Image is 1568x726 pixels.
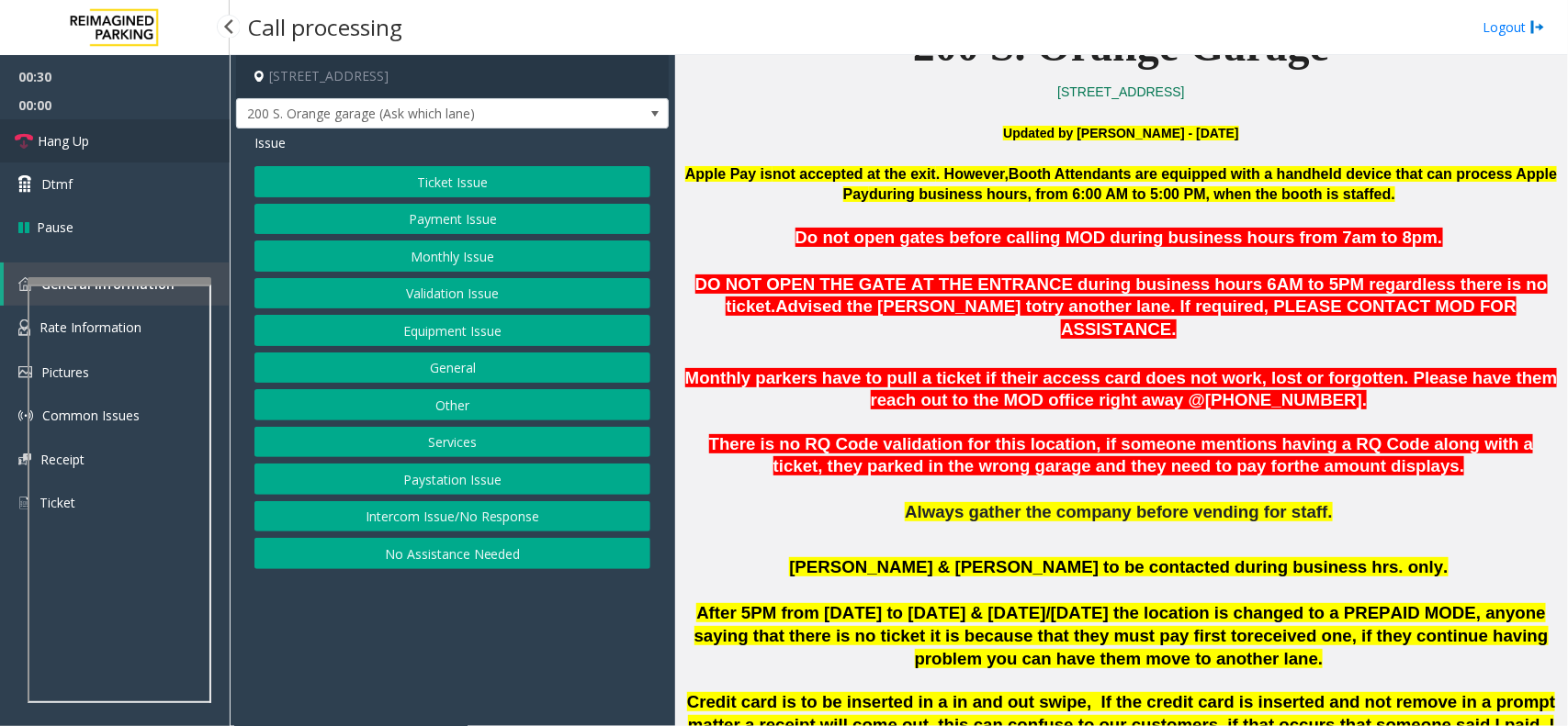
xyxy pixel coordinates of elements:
[254,204,650,235] button: Payment Issue
[254,278,650,309] button: Validation Issue
[254,389,650,420] button: Other
[38,131,89,151] span: Hang Up
[685,166,773,182] span: Apple Pay is
[694,603,1546,645] span: After 5PM from [DATE] to [DATE] & [DATE]/[DATE] the location is changed to a PREPAID MODE, anyone...
[254,240,650,272] button: Monthly Issue
[915,626,1549,668] span: received one, if they continue having problem you can have them move to another lane.
[685,368,1558,410] span: Monthly parkers have to pull a ticket if their access card does not work, lost or forgotten. Plea...
[789,557,1448,576] span: [PERSON_NAME] & [PERSON_NAME] to be contacted during business hrs. only.
[254,133,286,152] span: Issue
[254,538,650,569] button: No Assistance Needed
[1003,126,1238,140] b: Updated by [PERSON_NAME] - [DATE]
[41,174,73,194] span: Dtmf
[37,218,73,237] span: Pause
[936,166,1009,182] span: . However,
[18,453,31,465] img: 'icon'
[695,274,1548,317] span: DO NOT OPEN THE GATE AT THE ENTRANCE during business hours 6AM to 5PM regardless there is no ticket.
[1438,228,1442,247] span: .
[254,352,650,384] button: General
[775,296,1042,316] span: Advised the [PERSON_NAME] to
[18,366,32,378] img: 'icon'
[1483,17,1545,37] a: Logout
[795,228,1438,247] span: Do not open gates before calling MOD during business hours from 7am to 8pm
[1043,296,1517,339] span: try another lane. If required, PLEASE CONTACT MOD FOR ASSISTANCE.
[709,434,1534,476] span: There is no RQ Code validation for this location, if someone mentions having a RQ Code along with...
[1294,456,1465,475] span: the amount displays.
[869,186,1395,202] span: during business hours, from 6:00 AM to 5:00 PM, when the booth is staffed.
[18,319,30,336] img: 'icon'
[18,277,32,291] img: 'icon'
[18,495,30,511] img: 'icon'
[254,501,650,532] button: Intercom Issue/No Response
[236,55,669,98] h4: [STREET_ADDRESS]
[843,166,1557,202] span: Booth Attendants are equipped with a handheld device that can process Apple Pay
[1530,17,1545,37] img: logout
[254,427,650,458] button: Services
[254,464,650,495] button: Paystation Issue
[773,166,936,182] span: not accepted at the exit
[18,408,33,423] img: 'icon'
[254,166,650,197] button: Ticket Issue
[1057,84,1184,99] a: [STREET_ADDRESS]
[41,275,175,293] span: General Information
[905,502,1332,521] span: Always gather the company before vending for staff.
[237,99,581,128] span: 200 S. Orange garage (Ask which lane)
[254,315,650,346] button: Equipment Issue
[239,5,412,50] h3: Call processing
[4,262,230,306] a: General Information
